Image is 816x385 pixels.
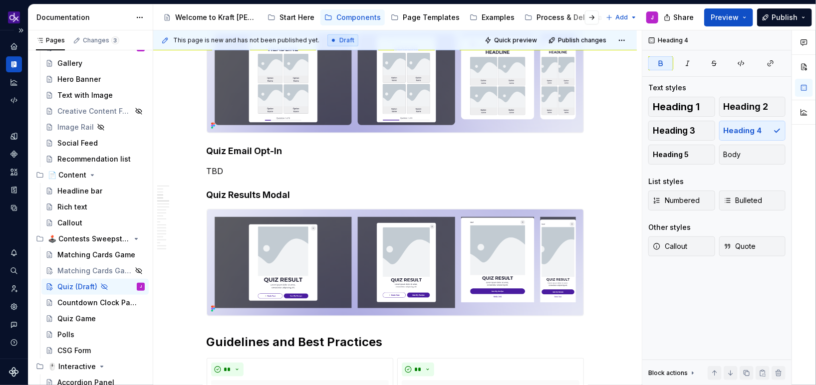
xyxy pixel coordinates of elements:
a: Examples [466,9,519,25]
div: Pages [36,36,65,44]
span: Body [724,150,741,160]
button: Body [719,145,786,165]
span: Draft [339,36,354,44]
a: Supernova Logo [9,367,19,377]
span: Add [615,13,628,21]
a: Welcome to Kraft [PERSON_NAME] [159,9,262,25]
a: Design tokens [6,128,22,144]
div: Headline bar [57,186,102,196]
a: Settings [6,299,22,315]
div: J [651,13,654,21]
a: Polls [41,327,149,343]
div: Matching Cards Game (Draft) [57,266,132,276]
span: Heading 5 [653,150,689,160]
div: List styles [648,177,684,187]
a: Headline bar [41,183,149,199]
a: Assets [6,164,22,180]
div: Code automation [6,92,22,108]
a: Creative Content Feed [41,103,149,119]
div: 🕹️ Contests Sweepstakes Games [32,231,149,247]
a: Process & Deliverables [521,9,621,25]
div: Block actions [648,366,697,380]
a: Invite team [6,281,22,297]
strong: Guidelines and Best Practices [207,335,383,349]
a: Analytics [6,74,22,90]
a: Quiz Game [41,311,149,327]
div: Rich text [57,202,87,212]
a: Documentation [6,56,22,72]
span: Numbered [653,195,700,205]
button: Publish [757,8,812,26]
div: Image Rail [57,122,94,132]
a: Home [6,38,22,54]
button: Preview [704,8,753,26]
div: Gallery [57,58,82,68]
span: Preview [711,12,739,22]
div: 🖱️ Interactive [32,359,149,375]
button: Contact support [6,317,22,333]
div: Examples [482,12,515,22]
a: Matching Cards Game (Draft) [41,263,149,279]
a: Social Feed [41,135,149,151]
a: Quiz (Draft)J [41,279,149,295]
div: 🕹️ Contests Sweepstakes Games [48,234,130,244]
div: Other styles [648,222,691,232]
div: Polls [57,330,74,340]
div: Welcome to Kraft [PERSON_NAME] [175,12,258,22]
span: Publish [772,12,798,22]
a: CSG Form [41,343,149,359]
div: Storybook stories [6,182,22,198]
button: Notifications [6,245,22,261]
div: Changes [83,36,119,44]
div: Page Templates [403,12,460,22]
div: 📄 Content [48,170,86,180]
button: Numbered [648,191,715,210]
button: Quick preview [482,33,542,47]
div: Text with Image [57,90,113,100]
span: Quote [724,241,756,251]
img: e406d01e-4fd3-4c08-80b2-08235f40dde0.png [207,209,583,316]
a: Recommendation list [41,151,149,167]
button: Publish changes [545,33,611,47]
button: Search ⌘K [6,263,22,279]
div: Matching Cards Game [57,250,135,260]
a: Text with Image [41,87,149,103]
span: This page is new and has not been published yet. [173,36,319,44]
span: Heading 1 [653,102,700,112]
p: TBD [207,165,584,177]
img: d96d1d78-c2fb-4b55-9b34-074c391212fb.png [207,26,583,133]
a: Image Rail [41,119,149,135]
div: Process & Deliverables [537,12,617,22]
a: Data sources [6,200,22,216]
a: Countdown Clock Panel [41,295,149,311]
div: Documentation [36,12,131,22]
h4: Quiz Email Opt-In [207,145,584,157]
div: Text styles [648,83,686,93]
button: Bulleted [719,191,786,210]
span: 3 [111,36,119,44]
span: Callout [653,241,687,251]
span: Bulleted [724,195,763,205]
img: 0784b2da-6f85-42e6-8793-4468946223dc.png [8,11,20,23]
a: Components [6,146,22,162]
span: Publish changes [558,36,606,44]
div: Creative Content Feed [57,106,132,116]
button: Callout [648,236,715,256]
div: J [140,282,142,292]
a: Gallery [41,55,149,71]
button: Heading 1 [648,97,715,117]
a: Matching Cards Game [41,247,149,263]
a: Components [320,9,385,25]
div: Countdown Clock Panel [57,298,140,308]
div: Quiz (Draft) [57,282,97,292]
